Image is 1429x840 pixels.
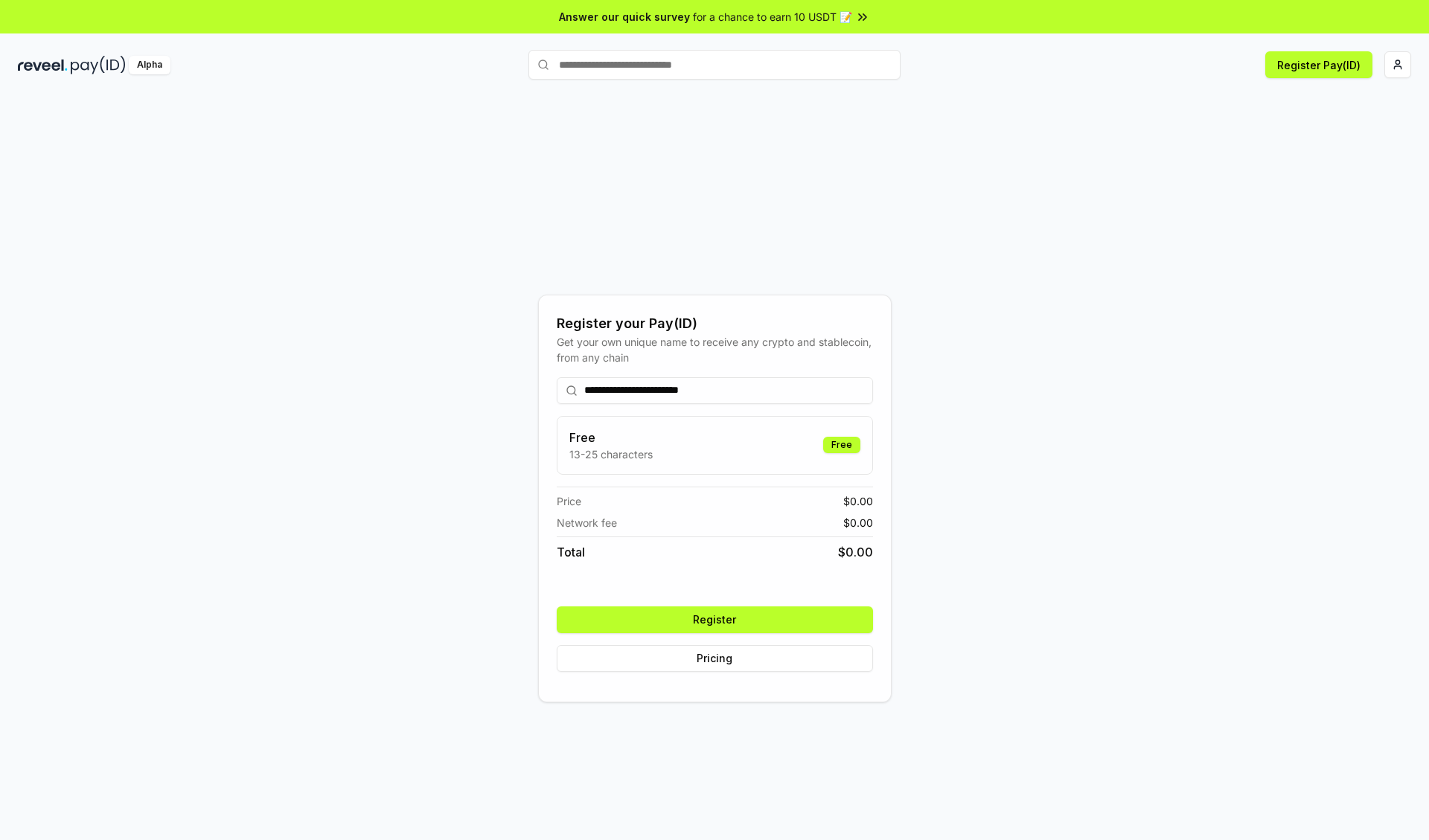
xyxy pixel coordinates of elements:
[129,56,170,74] div: Alpha
[693,9,852,25] span: for a chance to earn 10 USDT 📝
[557,606,873,633] button: Register
[838,543,873,561] span: $ 0.00
[843,515,873,530] span: $ 0.00
[557,334,873,365] div: Get your own unique name to receive any crypto and stablecoin, from any chain
[557,645,873,672] button: Pricing
[557,543,585,561] span: Total
[71,56,126,74] img: pay_id
[569,446,653,462] p: 13-25 characters
[1265,51,1372,78] button: Register Pay(ID)
[557,313,873,334] div: Register your Pay(ID)
[843,493,873,509] span: $ 0.00
[569,429,653,446] h3: Free
[18,56,68,74] img: reveel_dark
[557,515,617,530] span: Network fee
[823,437,860,453] div: Free
[559,9,690,25] span: Answer our quick survey
[557,493,581,509] span: Price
